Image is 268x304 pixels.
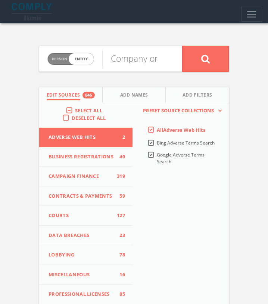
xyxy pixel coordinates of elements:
[114,251,125,259] span: 78
[114,153,125,161] span: 40
[157,152,205,165] span: Google Adverse Terms Search
[114,271,125,279] span: 16
[39,245,133,265] button: Lobbying78
[157,127,205,133] span: All Adverse Web Hits
[114,134,125,141] span: 2
[82,92,95,98] div: 846
[103,87,166,103] button: Add Names
[49,271,114,279] span: Miscellaneous
[39,147,133,167] button: Business Registrations40
[49,251,114,259] span: Lobbying
[166,87,229,103] button: Add Filters
[114,232,125,239] span: 23
[49,212,114,219] span: Courts
[139,107,222,115] button: Preset Source Collections
[49,232,114,239] span: Data Breaches
[52,56,67,62] span: Person
[139,107,218,115] span: Preset Source Collections
[47,92,80,100] span: Edit Sources
[49,153,114,161] span: Business Registrations
[49,134,114,141] span: Adverse Web Hits
[241,7,262,22] button: Toggle navigation
[114,192,125,200] span: 59
[49,192,114,200] span: Contracts & Payments
[69,53,94,65] span: entity
[49,291,114,298] span: Professional Licenses
[157,140,215,146] span: Bing Adverse Terms Search
[12,3,53,20] img: illumis
[49,173,114,180] span: Campaign Finance
[39,206,133,226] button: Courts127
[39,186,133,206] button: Contracts & Payments59
[72,115,106,121] span: Deselect All
[75,107,102,114] span: Select All
[39,226,133,246] button: Data Breaches23
[120,92,148,100] span: Add Names
[114,173,125,180] span: 319
[183,92,212,100] span: Add Filters
[39,265,133,285] button: Miscellaneous16
[114,291,125,298] span: 85
[39,128,133,147] button: Adverse Web Hits2
[114,212,125,219] span: 127
[39,87,103,103] button: Edit Sources846
[39,167,133,186] button: Campaign Finance319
